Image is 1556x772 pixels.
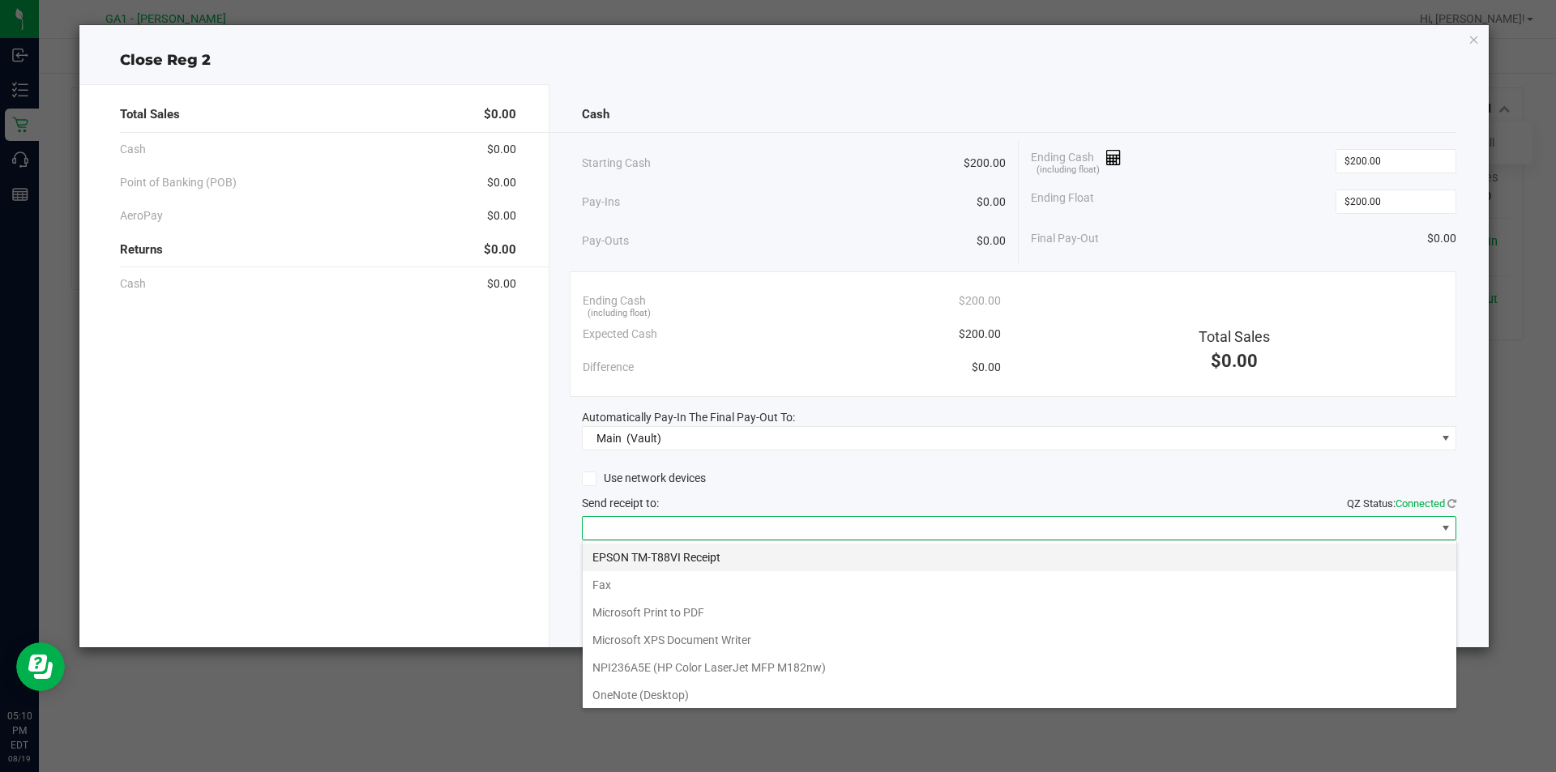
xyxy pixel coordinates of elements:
[1199,328,1270,345] span: Total Sales
[487,141,516,158] span: $0.00
[596,432,622,445] span: Main
[484,105,516,124] span: $0.00
[120,275,146,292] span: Cash
[1031,190,1094,214] span: Ending Float
[120,105,180,124] span: Total Sales
[977,232,1006,250] span: $0.00
[588,307,651,321] span: (including float)
[487,207,516,224] span: $0.00
[120,141,146,158] span: Cash
[120,174,237,191] span: Point of Banking (POB)
[959,292,1001,309] span: $200.00
[1037,164,1100,177] span: (including float)
[484,241,516,259] span: $0.00
[583,599,1456,626] li: Microsoft Print to PDF
[120,232,516,267] div: Returns
[582,497,659,510] span: Send receipt to:
[583,359,634,376] span: Difference
[582,155,651,172] span: Starting Cash
[583,292,646,309] span: Ending Cash
[16,642,65,691] iframe: Resource center
[582,470,706,487] label: Use network devices
[626,432,661,445] span: (Vault)
[120,207,163,224] span: AeroPay
[582,411,795,424] span: Automatically Pay-In The Final Pay-Out To:
[487,174,516,191] span: $0.00
[583,626,1456,654] li: Microsoft XPS Document Writer
[1347,497,1456,510] span: QZ Status:
[582,232,629,250] span: Pay-Outs
[1031,149,1122,173] span: Ending Cash
[1031,230,1099,247] span: Final Pay-Out
[582,194,620,211] span: Pay-Ins
[1396,497,1445,510] span: Connected
[1211,351,1258,371] span: $0.00
[977,194,1006,211] span: $0.00
[583,654,1456,681] li: NPI236A5E (HP Color LaserJet MFP M182nw)
[583,681,1456,709] li: OneNote (Desktop)
[582,105,609,124] span: Cash
[972,359,1001,376] span: $0.00
[964,155,1006,172] span: $200.00
[959,326,1001,343] span: $200.00
[583,326,657,343] span: Expected Cash
[1427,230,1456,247] span: $0.00
[79,49,1490,71] div: Close Reg 2
[583,571,1456,599] li: Fax
[583,544,1456,571] li: EPSON TM-T88VI Receipt
[487,275,516,292] span: $0.00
